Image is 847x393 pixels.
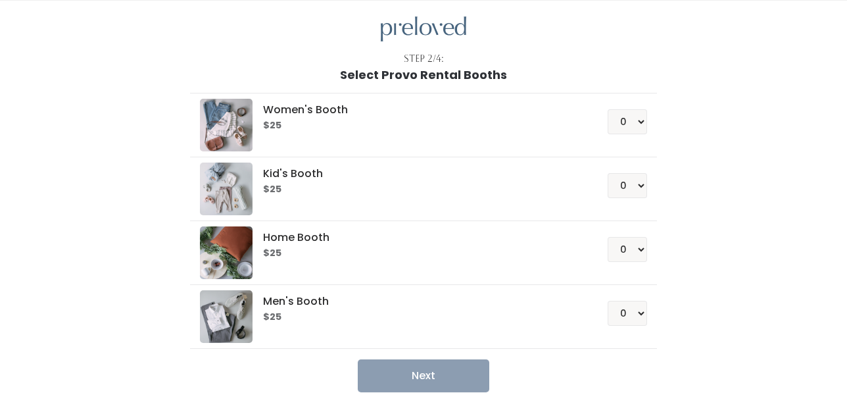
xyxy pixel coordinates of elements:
h6: $25 [263,120,575,131]
h5: Kid's Booth [263,168,575,180]
img: preloved logo [200,163,253,215]
h6: $25 [263,312,575,323]
h6: $25 [263,184,575,195]
h5: Women's Booth [263,104,575,116]
img: preloved logo [381,16,466,42]
img: preloved logo [200,226,253,279]
img: preloved logo [200,99,253,151]
h6: $25 [263,248,575,259]
button: Next [358,359,489,392]
h5: Men's Booth [263,296,575,307]
img: preloved logo [200,290,253,343]
h1: Select Provo Rental Booths [340,68,507,82]
h5: Home Booth [263,232,575,244]
div: Step 2/4: [404,52,444,66]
